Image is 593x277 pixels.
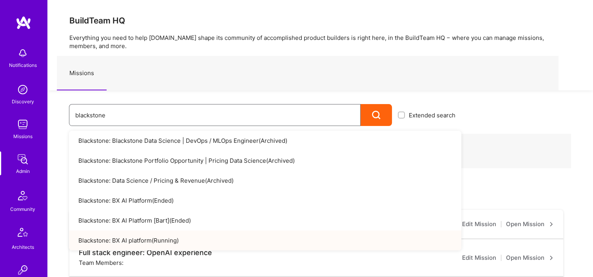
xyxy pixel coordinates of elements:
i: icon ArrowRight [549,222,554,227]
div: Missions [13,132,33,140]
a: Blackstone: Data Science / Pricing & Revenue(Archived) [69,171,461,191]
div: Architects [12,243,34,251]
img: teamwork [15,117,31,132]
img: bell [15,45,31,61]
a: Blackstone: Blackstone Data Science | DevOps / MLOps Engineer(Archived) [69,131,461,151]
a: Blackstone: BX AI Platform(Ended) [69,191,461,210]
img: admin teamwork [15,151,31,167]
p: Everything you need to help [DOMAIN_NAME] shape its community of accomplished product builders is... [69,34,571,50]
a: Edit Mission [462,253,496,263]
a: Edit Mission [462,219,496,229]
span: Extended search [409,111,455,119]
img: logo [16,16,31,30]
h3: BuildTeam HQ [69,16,571,25]
a: Open Mission [506,219,554,229]
div: Community [10,205,35,213]
a: Blackstone: BX AI platform(Running) [69,230,461,250]
a: Missions [57,56,107,90]
div: Team Members: [79,259,123,267]
input: What type of mission are you looking for? [75,105,354,125]
a: Open Mission [506,253,554,263]
img: discovery [15,82,31,97]
div: Admin [16,167,30,175]
div: Discovery [12,97,34,106]
img: Community [13,186,32,205]
img: Architects [13,224,32,243]
div: Full stack engineer: OpenAI experience [79,248,212,257]
i: icon ArrowRight [549,255,554,260]
div: Notifications [9,61,37,69]
a: Blackstone: BX AI Platform [Bart](Ended) [69,210,461,230]
i: icon Search [372,111,381,120]
a: Blackstone: Blackstone Portfolio Opportunity | Pricing Data Science(Archived) [69,151,461,171]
